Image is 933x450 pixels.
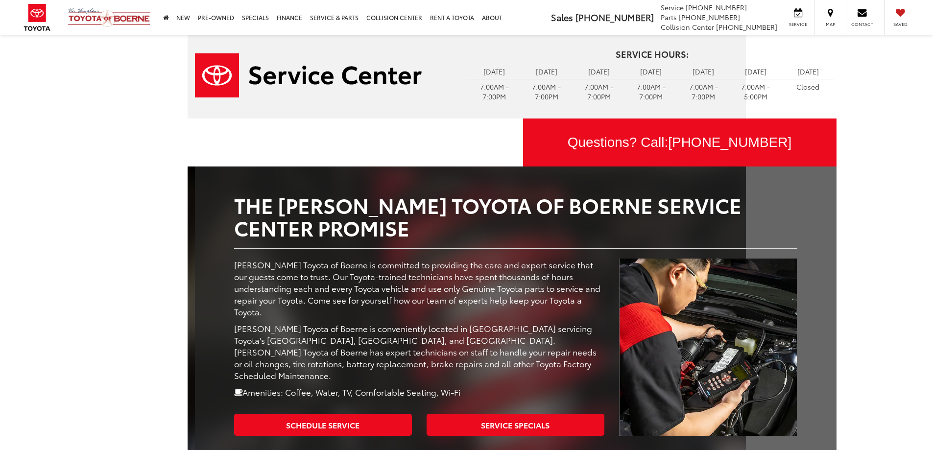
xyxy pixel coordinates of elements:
[521,64,573,79] td: [DATE]
[730,64,782,79] td: [DATE]
[573,64,625,79] td: [DATE]
[234,414,412,436] a: Schedule Service
[782,64,834,79] td: [DATE]
[677,64,730,79] td: [DATE]
[573,79,625,104] td: 7:00AM - 7:00PM
[625,64,677,79] td: [DATE]
[575,11,654,24] span: [PHONE_NUMBER]
[195,53,422,97] img: Service Center | Vic Vaughan Toyota of Boerne in Boerne TX
[661,2,684,12] span: Service
[686,2,747,12] span: [PHONE_NUMBER]
[679,12,740,22] span: [PHONE_NUMBER]
[551,11,573,24] span: Sales
[782,79,834,94] td: Closed
[523,118,837,166] div: Questions? Call:
[619,259,797,436] img: Service Center | Vic Vaughan Toyota of Boerne in Boerne TX
[787,21,809,27] span: Service
[195,53,454,97] a: Service Center | Vic Vaughan Toyota of Boerne in Boerne TX
[716,22,777,32] span: [PHONE_NUMBER]
[889,21,911,27] span: Saved
[677,79,730,104] td: 7:00AM - 7:00PM
[427,414,604,436] a: Service Specials
[730,79,782,104] td: 7:00AM - 5:00PM
[234,193,797,238] h2: The [PERSON_NAME] Toyota of Boerne Service Center Promise
[668,135,791,150] span: [PHONE_NUMBER]
[661,12,677,22] span: Parts
[234,322,605,381] p: [PERSON_NAME] Toyota of Boerne is conveniently located in [GEOGRAPHIC_DATA] servicing Toyota's [G...
[661,22,714,32] span: Collision Center
[468,49,837,59] h4: Service Hours:
[819,21,841,27] span: Map
[234,386,605,398] p: Amenities: Coffee, Water, TV, Comfortable Seating, Wi-Fi
[625,79,677,104] td: 7:00AM - 7:00PM
[523,118,837,166] a: Questions? Call:[PHONE_NUMBER]
[521,79,573,104] td: 7:00AM - 7:00PM
[68,7,151,27] img: Vic Vaughan Toyota of Boerne
[851,21,873,27] span: Contact
[468,64,521,79] td: [DATE]
[234,259,605,317] p: [PERSON_NAME] Toyota of Boerne is committed to providing the care and expert service that our gue...
[468,79,521,104] td: 7:00AM - 7:00PM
